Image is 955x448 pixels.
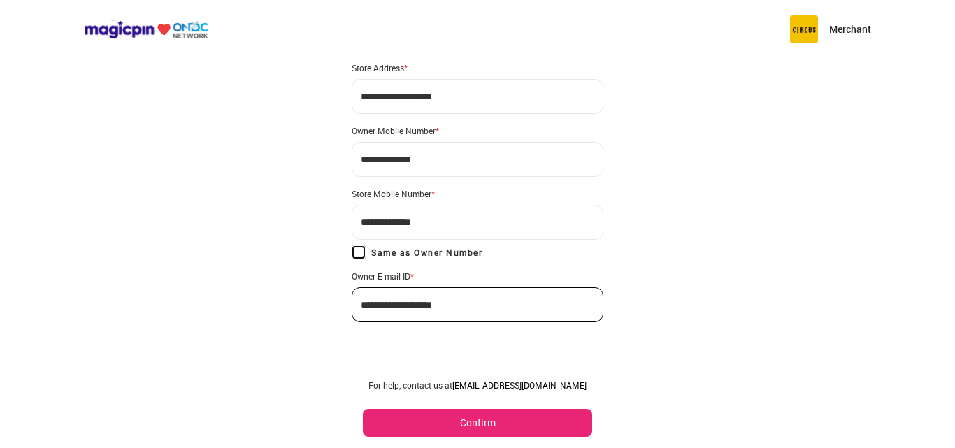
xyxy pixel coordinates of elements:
[452,380,587,391] a: [EMAIL_ADDRESS][DOMAIN_NAME]
[363,409,592,437] button: Confirm
[352,62,603,73] div: Store Address
[352,270,603,282] div: Owner E-mail ID
[790,15,818,43] img: circus.b677b59b.png
[352,125,603,136] div: Owner Mobile Number
[352,245,482,259] label: Same as Owner Number
[829,22,871,36] p: Merchant
[352,245,366,259] input: Same as Owner Number
[84,20,208,39] img: ondc-logo-new-small.8a59708e.svg
[352,188,603,199] div: Store Mobile Number
[363,380,592,391] div: For help, contact us at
